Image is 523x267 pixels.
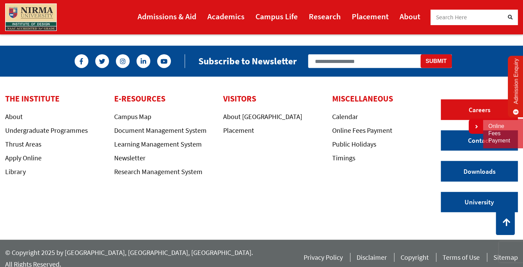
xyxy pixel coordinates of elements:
a: Terms of Use [443,253,480,264]
a: About [5,112,23,121]
a: Privacy Policy [304,253,343,264]
a: About [400,9,420,24]
a: Disclaimer [357,253,387,264]
a: University [441,192,518,213]
a: Public Holidays [332,140,376,148]
a: Campus Map [114,112,151,121]
a: Online Fees Payment [488,123,518,144]
img: main_logo [5,3,57,31]
a: Careers [441,99,518,120]
a: Undergraduate Programmes [5,126,88,135]
a: Research Management System [114,167,203,176]
a: Timings [332,153,355,162]
a: Research [309,9,341,24]
h2: Subscribe to Newsletter [198,55,297,67]
a: Downloads [441,161,518,182]
span: Search Here [436,13,467,21]
a: Campus Life [255,9,298,24]
button: Submit [421,54,452,68]
a: Contact [441,130,518,151]
a: Sitemap [493,253,518,264]
a: Library [5,167,26,176]
a: Newsletter [114,153,145,162]
a: Copyright [401,253,429,264]
a: About [GEOGRAPHIC_DATA] [223,112,302,121]
a: Apply Online [5,153,42,162]
a: Learning Management System [114,140,202,148]
a: Document Management System [114,126,207,135]
a: Thrust Areas [5,140,41,148]
a: Placement [223,126,254,135]
a: Admissions & Aid [138,9,196,24]
a: Academics [207,9,244,24]
a: Placement [352,9,389,24]
a: Calendar [332,112,358,121]
a: Online Fees Payment [332,126,392,135]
